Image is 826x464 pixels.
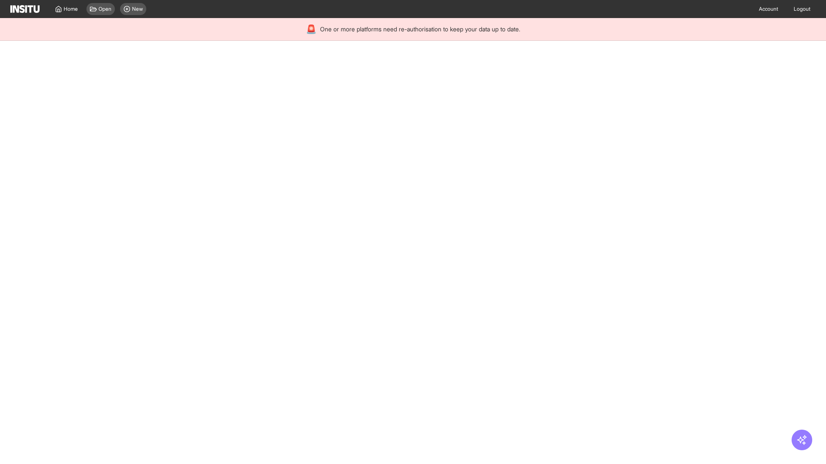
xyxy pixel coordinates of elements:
[306,23,317,35] div: 🚨
[132,6,143,12] span: New
[64,6,78,12] span: Home
[10,5,40,13] img: Logo
[320,25,520,34] span: One or more platforms need re-authorisation to keep your data up to date.
[99,6,111,12] span: Open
